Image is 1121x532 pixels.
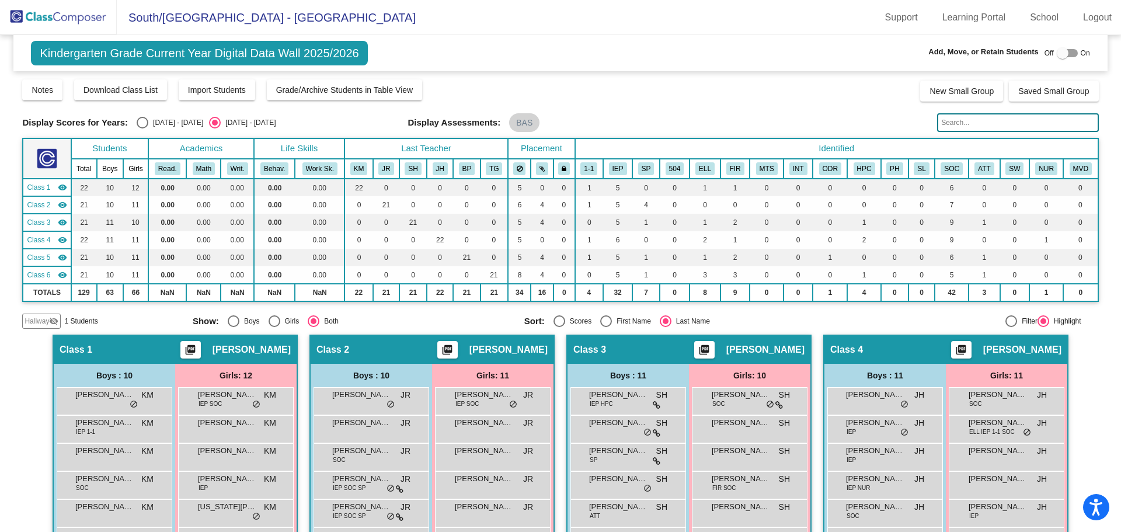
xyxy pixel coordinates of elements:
[437,341,458,359] button: Print Students Details
[453,231,481,249] td: 0
[378,162,394,175] button: JR
[440,344,454,360] mat-icon: picture_as_pdf
[344,266,373,284] td: 0
[1063,179,1098,196] td: 0
[481,159,508,179] th: Tressa Gruenzner
[97,214,123,231] td: 11
[847,196,880,214] td: 0
[908,159,935,179] th: School-linked Therapist Scheduled
[632,231,660,249] td: 0
[784,214,813,231] td: 0
[453,266,481,284] td: 0
[148,249,186,266] td: 0.00
[969,196,1000,214] td: 0
[123,266,148,284] td: 11
[350,162,368,175] button: KM
[123,179,148,196] td: 12
[553,214,575,231] td: 0
[180,341,201,359] button: Print Students Details
[603,214,632,231] td: 5
[1029,196,1063,214] td: 0
[969,159,1000,179] th: 2 or more attendance letters
[58,200,67,210] mat-icon: visibility
[459,162,475,175] button: BP
[1000,214,1029,231] td: 0
[553,249,575,266] td: 0
[935,196,969,214] td: 7
[344,196,373,214] td: 0
[1063,159,1098,179] th: Student is enrolled in MVED program
[193,162,215,175] button: Math
[929,86,994,96] span: New Small Group
[632,196,660,214] td: 4
[148,179,186,196] td: 0.00
[254,138,344,159] th: Life Skills
[881,179,908,196] td: 0
[427,179,453,196] td: 0
[935,214,969,231] td: 9
[632,179,660,196] td: 0
[453,159,481,179] th: Bridget Powell
[553,159,575,179] th: Keep with teacher
[148,138,254,159] th: Academics
[660,196,690,214] td: 0
[373,179,399,196] td: 0
[221,249,253,266] td: 0.00
[148,266,186,284] td: 0.00
[694,341,715,359] button: Print Students Details
[1074,8,1121,27] a: Logout
[695,162,715,175] button: ELL
[71,138,148,159] th: Students
[750,159,783,179] th: Homeroom MTSS intervention
[373,249,399,266] td: 0
[720,179,750,196] td: 1
[373,159,399,179] th: Janaye Rouillard
[186,231,221,249] td: 0.00
[847,249,880,266] td: 0
[789,162,807,175] button: INT
[508,249,531,266] td: 5
[508,231,531,249] td: 5
[974,162,994,175] button: ATT
[1063,214,1098,231] td: 0
[453,179,481,196] td: 0
[720,214,750,231] td: 2
[302,162,337,175] button: Work Sk.
[908,214,935,231] td: 0
[553,179,575,196] td: 0
[847,179,880,196] td: 0
[1029,231,1063,249] td: 1
[935,179,969,196] td: 6
[531,231,553,249] td: 0
[697,344,711,360] mat-icon: picture_as_pdf
[1005,162,1023,175] button: SW
[481,179,508,196] td: 0
[603,231,632,249] td: 6
[71,231,97,249] td: 22
[847,159,880,179] th: Heavy Parent Communication
[881,214,908,231] td: 0
[784,179,813,196] td: 0
[1000,196,1029,214] td: 0
[344,159,373,179] th: Karissa Minks
[881,196,908,214] td: 0
[148,214,186,231] td: 0.00
[22,79,62,100] button: Notes
[295,214,344,231] td: 0.00
[344,231,373,249] td: 0
[726,162,744,175] button: FIR
[666,162,684,175] button: 504
[508,196,531,214] td: 6
[27,182,50,193] span: Class 1
[813,231,847,249] td: 0
[750,214,783,231] td: 0
[575,138,1098,159] th: Identified
[632,249,660,266] td: 1
[632,214,660,231] td: 1
[405,162,421,175] button: SH
[575,159,603,179] th: One on one Paraprofessional
[784,249,813,266] td: 0
[813,249,847,266] td: 1
[508,159,531,179] th: Keep away students
[97,266,123,284] td: 10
